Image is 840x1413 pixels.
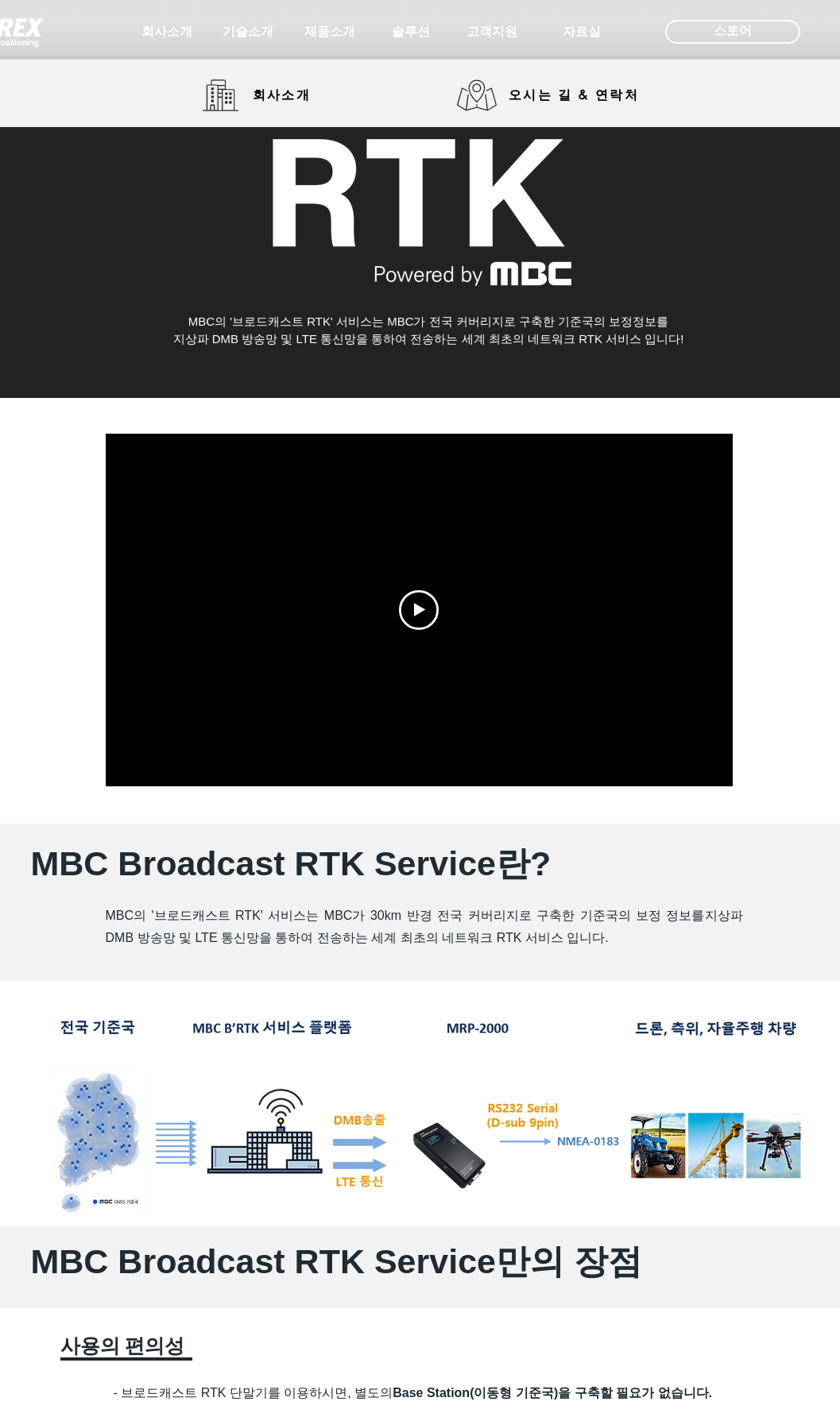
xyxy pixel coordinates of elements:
[392,24,430,41] span: 솔루션
[203,79,322,111] a: 회사소개
[208,16,288,48] a: 기술소개
[141,24,192,41] span: 회사소개
[542,16,621,48] a: 자료실
[714,22,752,40] span: 스토어
[188,315,669,328] span: MBC의 '브로드캐스트 RTK' 서비스는 MBC가 전국 커버리지로 구축한 기준국의 보정정보를
[253,87,312,104] span: 회사소개
[457,79,652,111] a: 오시는 길 & 연락처
[509,87,639,104] span: 오시는 길 & 연락처
[563,24,601,41] span: 자료실
[31,844,552,882] span: MBC Broadcast RTK Service란?
[173,332,684,346] span: 지상파 DMB 방송망 및 LTE 통신망을 통하여 전송하는 세계 최초의 네트워크 RTK 서비스 입니다!
[106,909,705,922] span: MBC의 '브로드캐스트 RTK' 서비스는 MBC가 30km 반경 전국 커버리지로 구축한 기준국의 보정 정보를
[114,1386,713,1399] span: - 브로드캐스트 RTK 단말기를 이용하시면, 별도의
[393,1386,712,1399] span: Base Station(이동형 기준국)을 구축할 필요가 없습니다.
[665,20,800,44] div: 스토어
[371,16,451,48] a: 솔루션
[399,590,439,630] button: Play video
[223,24,273,41] span: 기술소개
[31,1242,642,1280] span: MBC Broadcast RTK Service만의 장점
[290,16,370,48] a: 제품소개
[31,1007,810,1215] img: brtk.png
[60,1334,185,1357] span: ​사용의 편의성
[546,913,840,1413] iframe: Wix Chat
[466,24,517,41] span: 고객지원
[127,16,207,48] a: 회사소개
[452,16,532,48] a: 고객지원
[304,24,355,41] span: 제품소개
